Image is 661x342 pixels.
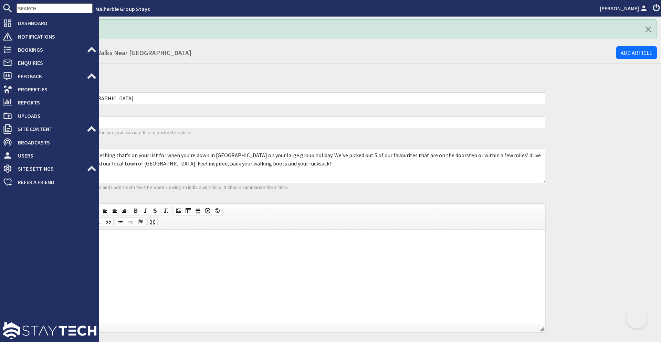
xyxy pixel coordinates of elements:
[12,84,96,95] span: Properties
[116,218,126,227] a: Link
[212,206,222,215] a: IFrame
[12,57,96,68] span: Enquiries
[25,184,545,191] p: The blurb will be displayed on listings and underneath the title when viewing an individual artic...
[12,150,96,161] span: Users
[58,49,191,57] small: - 5 Good Pub Walks Near [GEOGRAPHIC_DATA]
[131,206,140,215] a: Bold
[95,6,150,12] a: Malherbie Group Stays
[3,322,96,339] img: staytech_l_w-4e588a39d9fa60e82540d7cfac8cfe4b7147e857d3e8dbdfbd41c59d52db0ec4.svg
[12,44,87,55] span: Bookings
[12,18,96,29] span: Dashboard
[3,57,96,68] a: Enquiries
[150,206,160,215] a: Strikethrough
[25,129,545,137] p: The 'published on' date is shown on the site, you can use this to backdate articles
[183,206,193,215] a: Table
[3,71,96,82] a: Feedback
[3,137,96,148] a: Broadcasts
[161,206,171,215] a: Remove Format
[12,177,96,188] span: Refer a Friend
[616,46,657,59] a: Add Article
[135,218,145,227] a: Anchor
[3,18,96,29] a: Dashboard
[3,84,96,95] a: Properties
[3,177,96,188] a: Refer a Friend
[12,110,96,121] span: Uploads
[25,149,545,183] textarea: A good pub walk might be something that’s on your list for when you’re down in [GEOGRAPHIC_DATA] ...
[119,206,129,215] a: Align Right
[12,31,96,42] span: Notifications
[110,206,119,215] a: Center
[3,97,96,108] a: Reports
[3,123,96,134] a: Site Content
[100,206,110,215] a: Align Left
[627,308,647,328] iframe: Toggle Customer Support
[3,110,96,121] a: Uploads
[17,3,93,13] input: SEARCH
[12,71,87,82] span: Feedback
[600,4,649,12] a: [PERSON_NAME]
[12,123,87,134] span: Site Content
[12,137,96,148] span: Broadcasts
[21,19,657,39] div: Successfully updated Article
[540,327,544,331] span: Resize
[25,230,545,323] iframe: Rich Text Editor, article_content
[12,163,87,174] span: Site Settings
[3,163,96,174] a: Site Settings
[104,218,113,227] a: Block Quote
[193,206,203,215] a: Insert Horizontal Line
[3,31,96,42] a: Notifications
[126,218,135,227] a: Unlink
[148,218,157,227] a: Maximize
[140,206,150,215] a: Italic
[21,67,549,81] h2: Update Article
[203,206,212,215] a: Insert a Youtube, Vimeo or Dailymotion video
[174,206,183,215] a: Image
[3,44,96,55] a: Bookings
[25,92,545,104] input: Title
[12,97,96,108] span: Reports
[3,150,96,161] a: Users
